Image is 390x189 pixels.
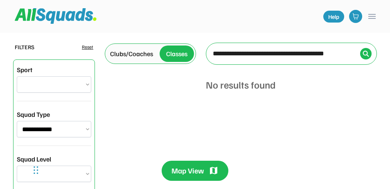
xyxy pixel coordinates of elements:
[166,49,187,59] div: Classes
[17,65,32,75] div: Sport
[110,49,153,59] div: Clubs/Coaches
[15,8,97,24] img: Squad%20Logo.svg
[105,78,377,92] div: No results found
[82,43,93,51] div: Reset
[323,11,344,23] a: Help
[352,13,359,20] img: shopping-cart-01%20%281%29.svg
[363,50,369,57] img: Icon%20%2838%29.svg
[15,43,34,51] div: FILTERS
[17,109,50,119] div: Squad Type
[171,166,204,176] div: Map View
[367,11,377,21] button: menu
